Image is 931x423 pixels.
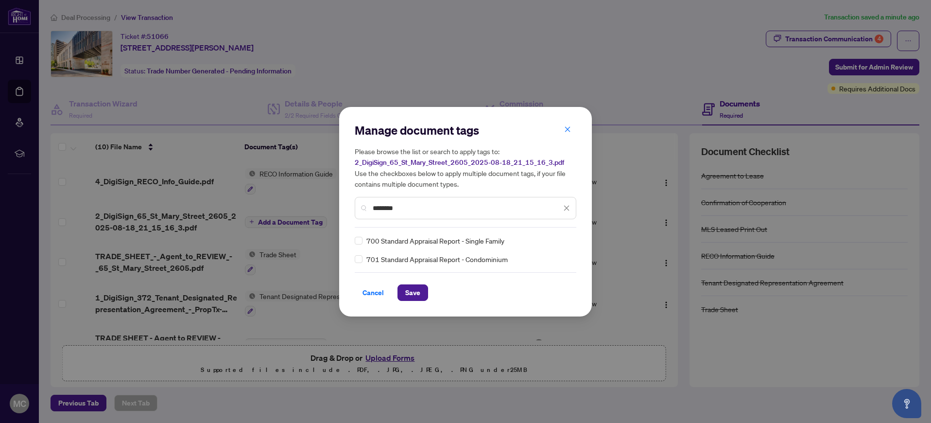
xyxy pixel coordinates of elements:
button: Cancel [355,284,392,301]
h5: Please browse the list or search to apply tags to: Use the checkboxes below to apply multiple doc... [355,146,576,189]
span: close [564,126,571,133]
button: Save [397,284,428,301]
h2: Manage document tags [355,123,576,138]
span: close [563,205,570,211]
span: 2_DigiSign_65_St_Mary_Street_2605_2025-08-18_21_15_16_3.pdf [355,158,564,167]
span: 701 Standard Appraisal Report - Condominium [366,254,508,264]
span: Save [405,285,420,300]
span: 700 Standard Appraisal Report - Single Family [366,235,504,246]
span: Cancel [362,285,384,300]
button: Open asap [892,389,921,418]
